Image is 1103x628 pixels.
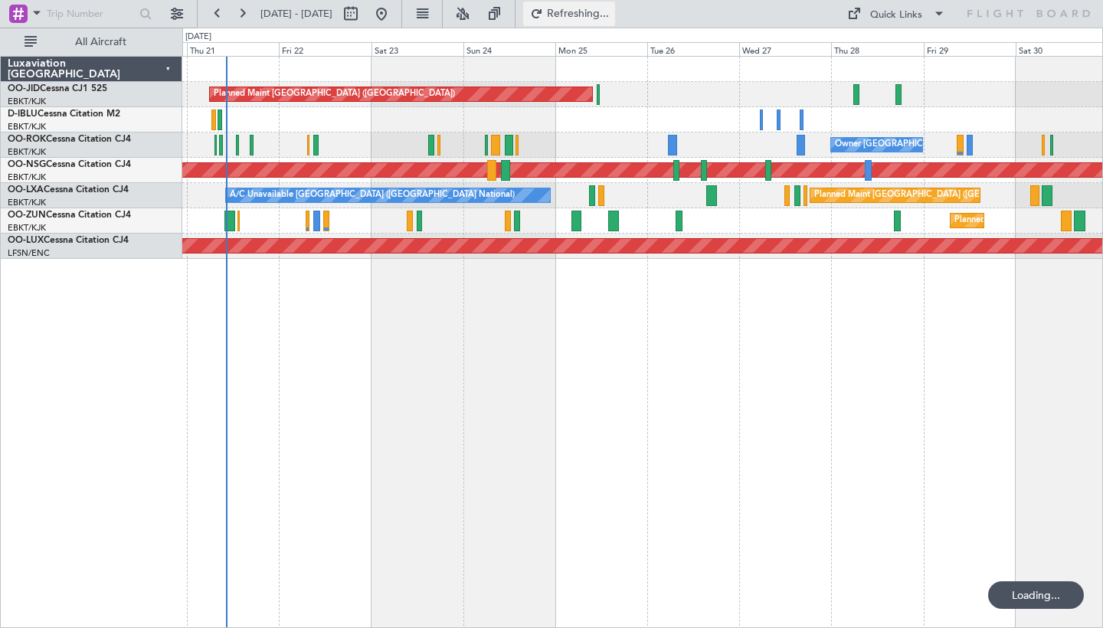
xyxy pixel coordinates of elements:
[831,42,923,56] div: Thu 28
[840,2,953,26] button: Quick Links
[8,185,129,195] a: OO-LXACessna Citation CJ4
[546,8,610,19] span: Refreshing...
[8,211,131,220] a: OO-ZUNCessna Citation CJ4
[924,42,1016,56] div: Fri 29
[8,247,50,259] a: LFSN/ENC
[260,7,332,21] span: [DATE] - [DATE]
[8,185,44,195] span: OO-LXA
[371,42,463,56] div: Sat 23
[214,83,455,106] div: Planned Maint [GEOGRAPHIC_DATA] ([GEOGRAPHIC_DATA])
[8,236,129,245] a: OO-LUXCessna Citation CJ4
[835,133,1042,156] div: Owner [GEOGRAPHIC_DATA]-[GEOGRAPHIC_DATA]
[8,172,46,183] a: EBKT/KJK
[47,2,135,25] input: Trip Number
[870,8,922,23] div: Quick Links
[40,37,162,47] span: All Aircraft
[739,42,831,56] div: Wed 27
[185,31,211,44] div: [DATE]
[8,211,46,220] span: OO-ZUN
[8,96,46,107] a: EBKT/KJK
[8,84,40,93] span: OO-JID
[187,42,279,56] div: Thu 21
[647,42,739,56] div: Tue 26
[8,135,131,144] a: OO-ROKCessna Citation CJ4
[279,42,371,56] div: Fri 22
[8,146,46,158] a: EBKT/KJK
[555,42,647,56] div: Mon 25
[8,160,46,169] span: OO-NSG
[463,42,555,56] div: Sun 24
[8,110,120,119] a: D-IBLUCessna Citation M2
[8,121,46,132] a: EBKT/KJK
[8,110,38,119] span: D-IBLU
[8,236,44,245] span: OO-LUX
[814,184,1092,207] div: Planned Maint [GEOGRAPHIC_DATA] ([GEOGRAPHIC_DATA] National)
[17,30,166,54] button: All Aircraft
[8,135,46,144] span: OO-ROK
[8,197,46,208] a: EBKT/KJK
[8,84,107,93] a: OO-JIDCessna CJ1 525
[8,160,131,169] a: OO-NSGCessna Citation CJ4
[523,2,615,26] button: Refreshing...
[8,222,46,234] a: EBKT/KJK
[230,184,515,207] div: A/C Unavailable [GEOGRAPHIC_DATA] ([GEOGRAPHIC_DATA] National)
[988,581,1084,609] div: Loading...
